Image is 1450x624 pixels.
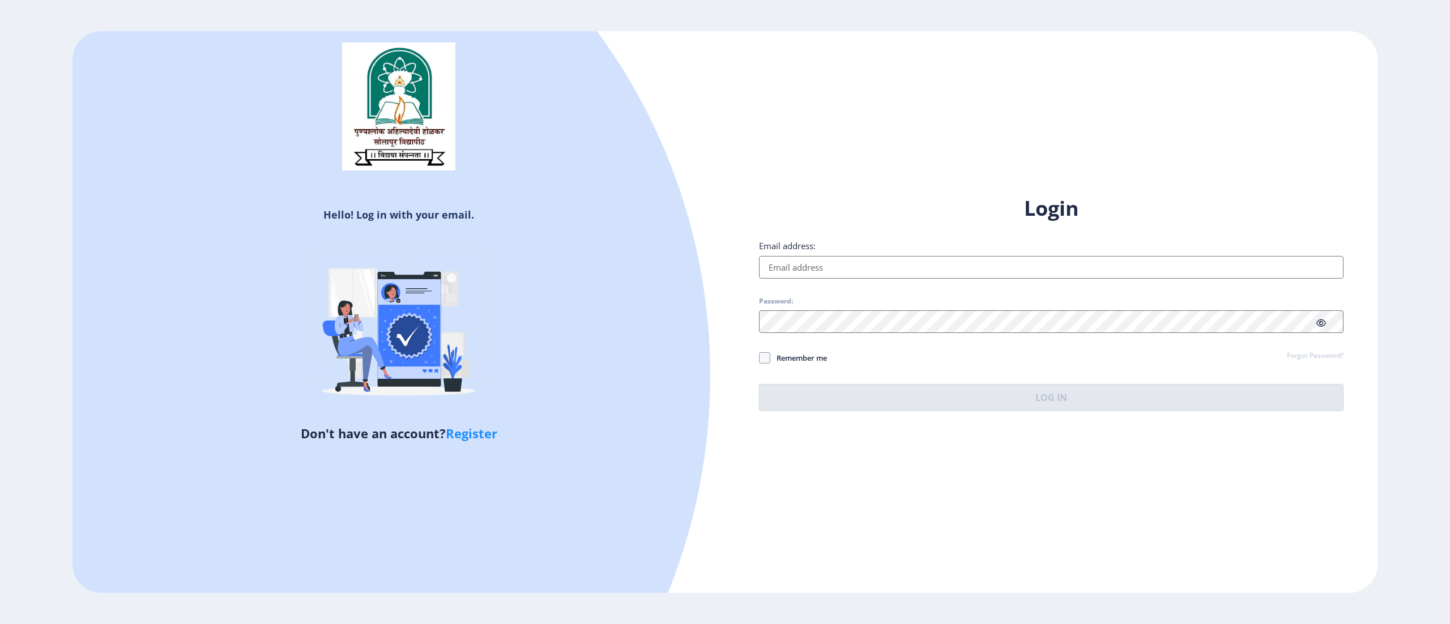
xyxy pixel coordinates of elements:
input: Email address [759,256,1344,279]
a: Register [446,425,497,442]
label: Email address: [759,240,816,251]
button: Log In [759,384,1344,411]
img: sulogo.png [342,42,455,170]
h1: Login [759,195,1344,222]
span: Remember me [770,351,827,365]
h5: Don't have an account? [81,424,717,442]
label: Password: [759,297,793,306]
img: Verified-rafiki.svg [300,226,498,424]
a: Forgot Password? [1287,351,1344,361]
